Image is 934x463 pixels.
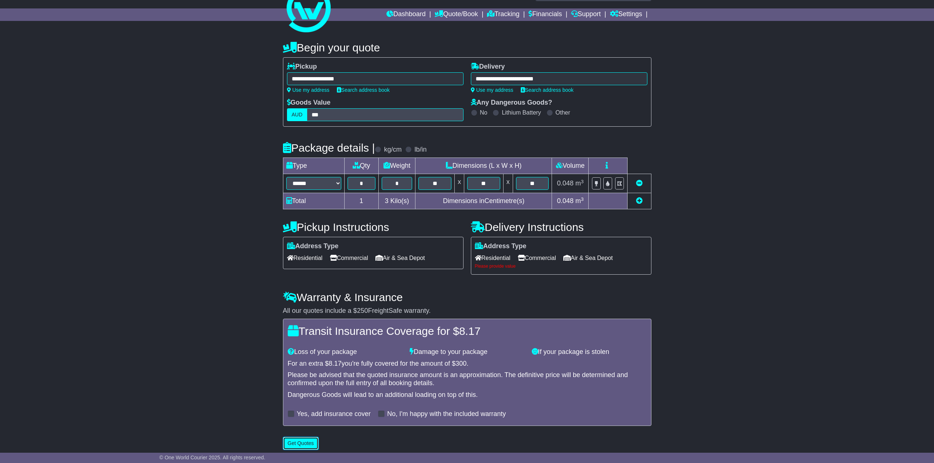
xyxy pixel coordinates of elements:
[288,371,647,387] div: Please be advised that the quoted insurance amount is an approximation. The definitive price will...
[283,193,344,209] td: Total
[284,348,406,356] div: Loss of your package
[471,87,513,93] a: Use my address
[384,146,401,154] label: kg/cm
[556,109,570,116] label: Other
[385,197,388,205] span: 3
[329,360,342,367] span: 8.17
[575,197,584,205] span: m
[283,291,651,303] h4: Warranty & Insurance
[288,360,647,368] div: For an extra $ you're fully covered for the amount of $ .
[557,180,574,187] span: 0.048
[528,8,562,21] a: Financials
[475,242,527,250] label: Address Type
[357,307,368,314] span: 250
[387,410,506,418] label: No, I'm happy with the included warranty
[386,8,426,21] a: Dashboard
[471,63,505,71] label: Delivery
[471,99,552,107] label: Any Dangerous Goods?
[375,252,425,264] span: Air & Sea Depot
[528,348,650,356] div: If your package is stolen
[283,437,319,450] button: Get Quotes
[636,180,643,187] a: Remove this item
[287,252,323,264] span: Residential
[459,325,480,337] span: 8.17
[287,108,308,121] label: AUD
[287,87,330,93] a: Use my address
[415,158,552,174] td: Dimensions (L x W x H)
[521,87,574,93] a: Search address book
[288,391,647,399] div: Dangerous Goods will lead to an additional loading on top of this.
[610,8,642,21] a: Settings
[518,252,556,264] span: Commercial
[503,174,513,193] td: x
[378,158,415,174] td: Weight
[297,410,371,418] label: Yes, add insurance cover
[415,193,552,209] td: Dimensions in Centimetre(s)
[435,8,478,21] a: Quote/Book
[406,348,528,356] div: Damage to your package
[283,221,464,233] h4: Pickup Instructions
[636,197,643,205] a: Add new item
[552,158,589,174] td: Volume
[475,264,647,269] div: Please provide value
[378,193,415,209] td: Kilo(s)
[287,99,331,107] label: Goods Value
[575,180,584,187] span: m
[455,360,466,367] span: 300
[414,146,426,154] label: lb/in
[337,87,390,93] a: Search address book
[487,8,519,21] a: Tracking
[480,109,487,116] label: No
[330,252,368,264] span: Commercial
[344,193,378,209] td: 1
[287,63,317,71] label: Pickup
[502,109,541,116] label: Lithium Battery
[581,196,584,202] sup: 3
[581,179,584,184] sup: 3
[288,325,647,337] h4: Transit Insurance Coverage for $
[283,158,344,174] td: Type
[455,174,464,193] td: x
[283,307,651,315] div: All our quotes include a $ FreightSafe warranty.
[471,221,651,233] h4: Delivery Instructions
[475,252,510,264] span: Residential
[283,41,651,54] h4: Begin your quote
[563,252,613,264] span: Air & Sea Depot
[283,142,375,154] h4: Package details |
[287,242,339,250] label: Address Type
[344,158,378,174] td: Qty
[557,197,574,205] span: 0.048
[571,8,601,21] a: Support
[159,455,265,460] span: © One World Courier 2025. All rights reserved.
